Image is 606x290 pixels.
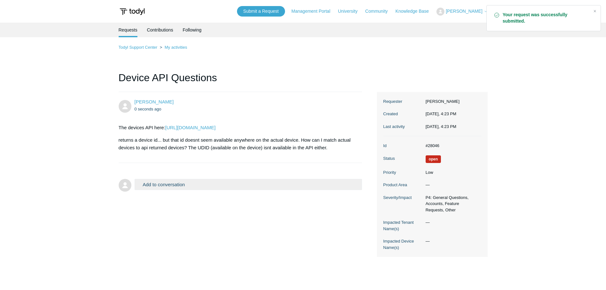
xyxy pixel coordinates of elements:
[422,238,481,244] dd: —
[147,23,173,37] a: Contributions
[164,45,187,50] a: My activities
[383,155,422,162] dt: Status
[422,143,481,149] dd: #28046
[426,111,456,116] time: 09/10/2025, 16:23
[383,182,422,188] dt: Product Area
[338,8,364,15] a: University
[436,8,487,16] button: [PERSON_NAME]
[119,70,362,92] h1: Device API Questions
[135,99,174,104] span: Brian Rohllf
[365,8,394,15] a: Community
[422,182,481,188] dd: —
[590,7,599,16] div: Close
[119,45,159,50] li: Todyl Support Center
[426,155,441,163] span: We are working on a response for you
[119,45,157,50] a: Todyl Support Center
[383,143,422,149] dt: Id
[119,136,356,152] p: returns a device id... but that id doesnt seem available anywhere on the actual device. How can I...
[395,8,435,15] a: Knowledge Base
[383,195,422,201] dt: Severity/Impact
[503,12,588,25] strong: Your request was successfully submitted.
[422,219,481,226] dd: —
[383,219,422,232] dt: Impacted Tenant Name(s)
[422,195,481,213] dd: P4: General Questions, Accounts, Feature Requests, Other
[237,6,285,17] a: Submit a Request
[383,169,422,176] dt: Priority
[383,124,422,130] dt: Last activity
[135,99,174,104] a: [PERSON_NAME]
[165,125,215,130] a: [URL][DOMAIN_NAME]
[383,238,422,251] dt: Impacted Device Name(s)
[446,9,482,14] span: [PERSON_NAME]
[135,179,362,190] button: Add to conversation
[158,45,187,50] li: My activities
[426,124,456,129] time: 09/10/2025, 16:23
[119,23,137,37] li: Requests
[183,23,201,37] a: Following
[383,98,422,105] dt: Requester
[422,98,481,105] dd: [PERSON_NAME]
[291,8,337,15] a: Management Portal
[119,6,146,18] img: Todyl Support Center Help Center home page
[422,169,481,176] dd: Low
[383,111,422,117] dt: Created
[135,107,162,111] time: 09/10/2025, 16:23
[119,124,356,131] p: The devices API here:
